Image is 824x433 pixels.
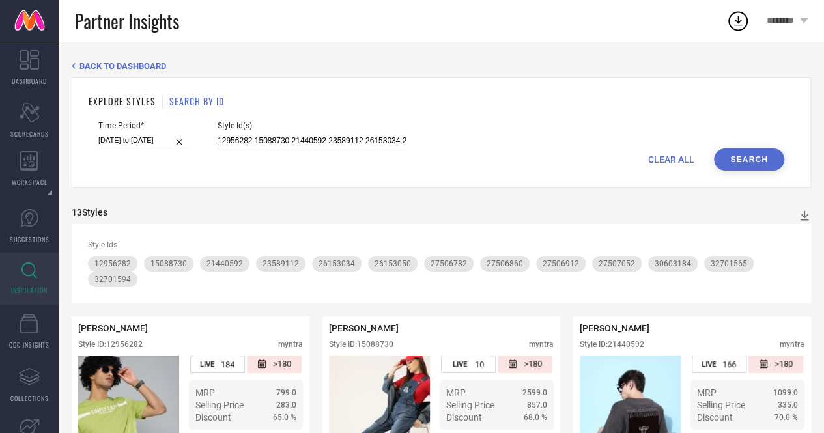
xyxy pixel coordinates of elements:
[206,259,243,268] span: 21440592
[711,259,747,268] span: 32701565
[543,259,579,268] span: 27506912
[498,356,552,373] div: Number of days since the style was first listed on the platform
[78,323,148,333] span: [PERSON_NAME]
[524,359,542,370] span: >180
[72,207,107,217] div: 13 Styles
[88,240,795,249] div: Style Ids
[273,359,291,370] span: >180
[195,400,244,410] span: Selling Price
[72,61,811,71] div: Back TO Dashboard
[697,400,745,410] span: Selling Price
[89,94,156,108] h1: EXPLORE STYLES
[190,356,245,373] div: Number of days the style has been live on the platform
[702,360,716,369] span: LIVE
[79,61,166,71] span: BACK TO DASHBOARD
[10,129,49,139] span: SCORECARDS
[722,359,736,369] span: 166
[12,177,48,187] span: WORKSPACE
[774,359,793,370] span: >180
[529,340,554,349] div: myntra
[195,412,231,423] span: Discount
[200,360,214,369] span: LIVE
[726,9,750,33] div: Open download list
[10,234,50,244] span: SUGGESTIONS
[94,259,131,268] span: 12956282
[441,356,496,373] div: Number of days the style has been live on the platform
[319,259,355,268] span: 26153034
[524,413,547,422] span: 68.0 %
[580,323,649,333] span: [PERSON_NAME]
[218,133,406,148] input: Enter comma separated style ids e.g. 12345, 67890
[218,121,406,130] span: Style Id(s)
[697,412,733,423] span: Discount
[10,393,49,403] span: COLLECTIONS
[778,400,798,410] span: 335.0
[169,94,224,108] h1: SEARCH BY ID
[276,400,296,410] span: 283.0
[453,360,467,369] span: LIVE
[9,340,50,350] span: CDC INSIGHTS
[150,259,187,268] span: 15088730
[75,8,179,35] span: Partner Insights
[655,259,691,268] span: 30603184
[431,259,467,268] span: 27506782
[580,340,644,349] div: Style ID: 21440592
[221,359,234,369] span: 184
[748,356,803,373] div: Number of days since the style was first listed on the platform
[278,340,303,349] div: myntra
[276,388,296,397] span: 799.0
[780,340,804,349] div: myntra
[195,387,215,398] span: MRP
[11,285,48,295] span: INSPIRATION
[522,388,547,397] span: 2599.0
[774,413,798,422] span: 70.0 %
[446,400,494,410] span: Selling Price
[527,400,547,410] span: 857.0
[263,259,299,268] span: 23589112
[273,413,296,422] span: 65.0 %
[247,356,302,373] div: Number of days since the style was first listed on the platform
[329,323,399,333] span: [PERSON_NAME]
[98,121,188,130] span: Time Period*
[475,359,484,369] span: 10
[12,76,47,86] span: DASHBOARD
[648,154,694,165] span: CLEAR ALL
[487,259,523,268] span: 27506860
[78,340,143,349] div: Style ID: 12956282
[446,387,466,398] span: MRP
[692,356,746,373] div: Number of days the style has been live on the platform
[697,387,717,398] span: MRP
[329,340,393,349] div: Style ID: 15088730
[375,259,411,268] span: 26153050
[98,133,188,147] input: Select time period
[94,275,131,284] span: 32701594
[446,412,482,423] span: Discount
[714,148,784,171] button: Search
[599,259,635,268] span: 27507052
[773,388,798,397] span: 1099.0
